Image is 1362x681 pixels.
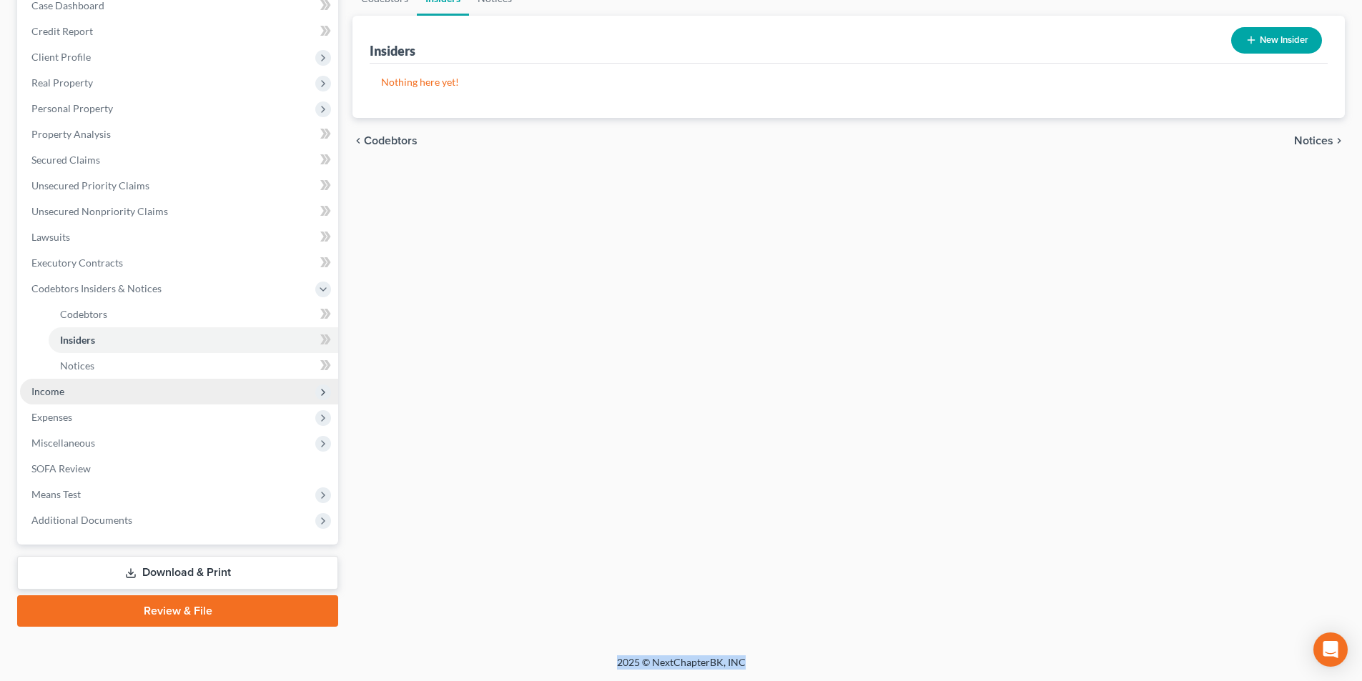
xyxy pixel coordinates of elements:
span: Unsecured Priority Claims [31,179,149,192]
span: Insiders [60,334,95,346]
span: Means Test [31,488,81,500]
span: Secured Claims [31,154,100,166]
span: Expenses [31,411,72,423]
a: Notices [49,353,338,379]
a: Secured Claims [20,147,338,173]
div: Open Intercom Messenger [1313,632,1348,667]
span: Credit Report [31,25,93,37]
a: SOFA Review [20,456,338,482]
i: chevron_right [1333,135,1345,146]
button: Notices chevron_right [1294,135,1345,146]
span: Miscellaneous [31,437,95,449]
span: Property Analysis [31,128,111,140]
div: 2025 © NextChapterBK, INC [274,655,1089,681]
a: Unsecured Priority Claims [20,173,338,199]
a: Codebtors [49,302,338,327]
a: Credit Report [20,19,338,44]
span: Personal Property [31,102,113,114]
span: Executory Contracts [31,257,123,269]
a: Lawsuits [20,224,338,250]
button: New Insider [1231,27,1322,54]
span: Unsecured Nonpriority Claims [31,205,168,217]
span: Additional Documents [31,514,132,526]
span: SOFA Review [31,462,91,474]
span: Notices [1294,135,1333,146]
a: Insiders [49,327,338,353]
a: Property Analysis [20,121,338,147]
span: Lawsuits [31,231,70,243]
span: Codebtors [60,308,107,320]
span: Codebtors Insiders & Notices [31,282,162,294]
a: Unsecured Nonpriority Claims [20,199,338,224]
span: Income [31,385,64,397]
div: Insiders [370,42,415,59]
span: Real Property [31,76,93,89]
a: Review & File [17,595,338,627]
button: chevron_left Codebtors [352,135,418,146]
span: Client Profile [31,51,91,63]
span: Codebtors [364,135,418,146]
i: chevron_left [352,135,364,146]
a: Executory Contracts [20,250,338,276]
a: Download & Print [17,556,338,590]
p: Nothing here yet! [381,75,1316,89]
span: Notices [60,359,94,372]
